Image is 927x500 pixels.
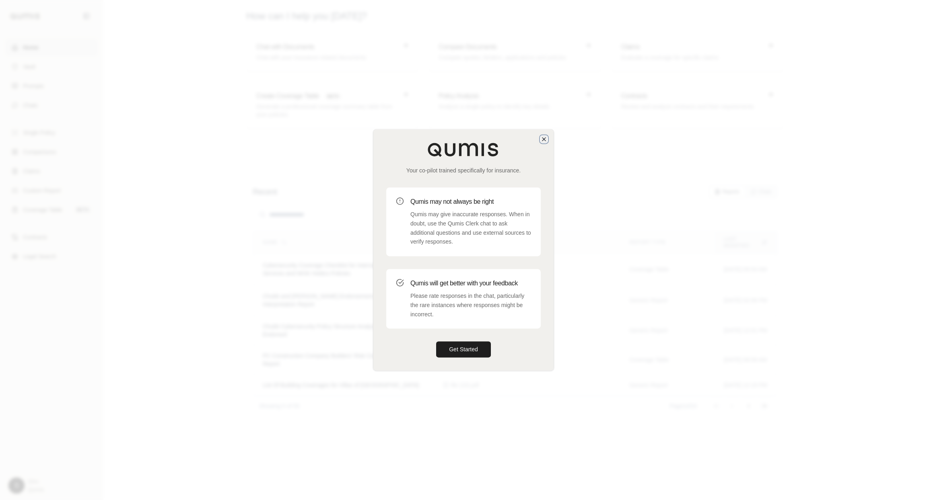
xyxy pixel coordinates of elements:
p: Please rate responses in the chat, particularly the rare instances where responses might be incor... [410,291,531,319]
h3: Qumis may not always be right [410,197,531,207]
h3: Qumis will get better with your feedback [410,279,531,288]
button: Get Started [436,342,491,358]
p: Your co-pilot trained specifically for insurance. [386,166,541,174]
img: Qumis Logo [427,142,500,157]
p: Qumis may give inaccurate responses. When in doubt, use the Qumis Clerk chat to ask additional qu... [410,210,531,246]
